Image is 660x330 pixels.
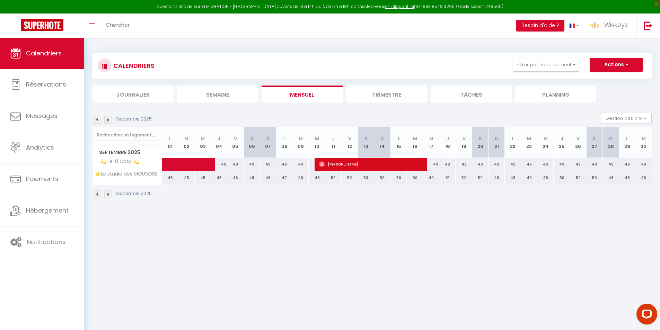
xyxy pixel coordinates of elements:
span: 💫 Le Ti Cosy 💫 [94,158,141,166]
div: 49 [489,158,505,171]
div: 49 [276,158,292,171]
th: 18 [439,127,456,158]
div: 45 [211,171,227,184]
span: ⭐Le studio des MOUSQUETAIRES⭐ [94,171,163,177]
abbr: V [463,135,466,142]
div: 50 [586,171,602,184]
div: 50 [554,171,570,184]
div: 49 [227,158,244,171]
th: 22 [505,127,521,158]
th: 16 [407,127,423,158]
div: 49 [635,158,652,171]
img: Super Booking [21,19,63,31]
th: 13 [358,127,374,158]
div: 49 [292,171,309,184]
div: 49 [635,171,652,184]
th: 03 [195,127,211,158]
a: en cliquant ici [385,3,414,9]
th: 23 [521,127,537,158]
abbr: D [266,135,270,142]
abbr: D [380,135,384,142]
div: 52 [472,171,489,184]
h3: CALENDRIERS [112,58,155,73]
div: 53 [358,171,374,184]
div: 49 [292,158,309,171]
span: Réservations [26,80,66,89]
div: 49 [423,158,439,171]
li: Trimestre [346,86,427,102]
abbr: M [184,135,188,142]
iframe: LiveChat chat widget [631,301,660,330]
th: 05 [227,127,244,158]
div: 48 [309,171,325,184]
div: 48 [244,171,260,184]
div: 49 [456,158,472,171]
th: 01 [162,127,178,158]
abbr: M [315,135,319,142]
th: 14 [374,127,390,158]
button: Actions [590,58,643,72]
th: 10 [309,127,325,158]
button: Besoin d'aide ? [516,20,564,32]
div: 49 [472,158,489,171]
th: 08 [276,127,292,158]
abbr: J [561,135,563,142]
abbr: L [398,135,400,142]
div: 49 [505,158,521,171]
li: Mensuel [262,86,343,102]
abbr: M [299,135,303,142]
div: 49 [260,158,276,171]
p: Septembre 2025 [116,116,152,123]
abbr: J [332,135,335,142]
li: Journalier [93,86,174,102]
abbr: L [626,135,628,142]
th: 04 [211,127,227,158]
div: 49 [554,158,570,171]
img: logout [644,21,652,30]
img: ... [589,20,600,30]
div: 49 [537,158,554,171]
div: 49 [521,171,537,184]
span: Notifications [27,238,66,246]
a: ... Wiskeys [584,14,636,38]
abbr: S [479,135,482,142]
abbr: M [642,135,646,142]
div: 48 [619,171,635,184]
button: Filtrer par hébergement [513,58,579,72]
abbr: D [609,135,613,142]
span: Wiskeys [604,20,628,29]
div: 50 [407,171,423,184]
abbr: V [577,135,580,142]
div: 49 [619,158,635,171]
input: Rechercher un logement... [97,129,158,141]
th: 17 [423,127,439,158]
th: 02 [178,127,195,158]
th: 25 [554,127,570,158]
span: Chercher [106,21,130,28]
div: 49 [602,158,619,171]
abbr: L [283,135,285,142]
th: 06 [244,127,260,158]
abbr: S [250,135,253,142]
th: 30 [635,127,652,158]
div: 45 [162,171,178,184]
abbr: M [413,135,417,142]
div: 49 [586,158,602,171]
abbr: M [544,135,548,142]
abbr: M [429,135,433,142]
div: 47 [276,171,292,184]
abbr: M [201,135,205,142]
abbr: V [348,135,351,142]
th: 27 [586,127,602,158]
th: 29 [619,127,635,158]
div: 50 [374,171,390,184]
div: 51 [439,171,456,184]
li: Planning [515,86,596,102]
th: 21 [489,127,505,158]
div: 49 [570,158,586,171]
p: Septembre 2025 [116,190,152,197]
abbr: L [169,135,171,142]
div: 49 [521,158,537,171]
div: 49 [244,158,260,171]
th: 20 [472,127,489,158]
